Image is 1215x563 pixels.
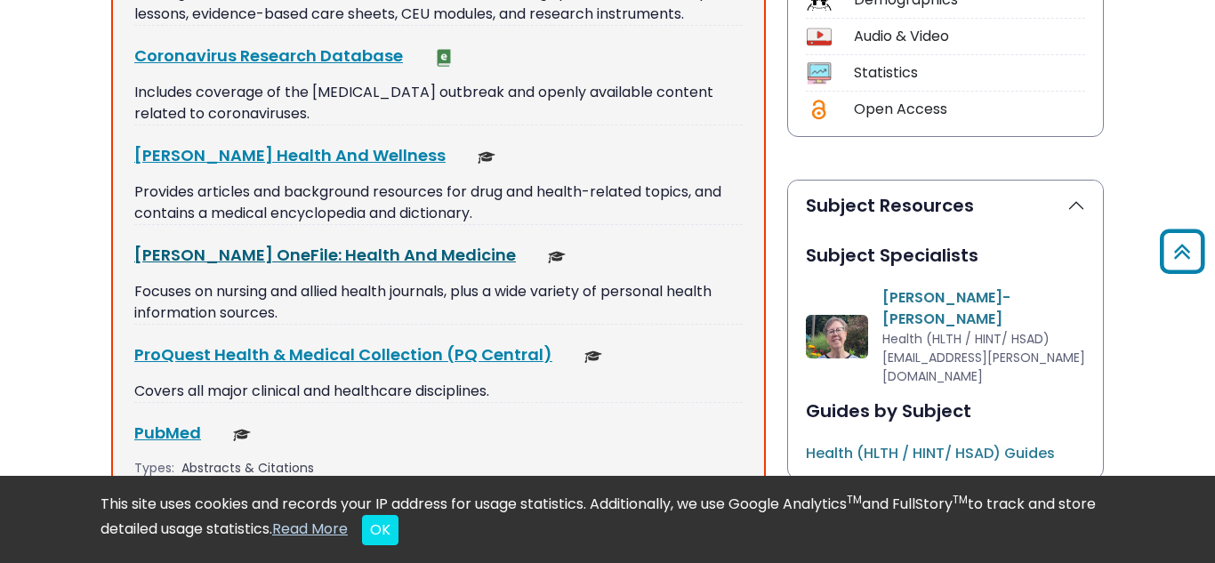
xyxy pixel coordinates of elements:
[807,61,831,85] img: Icon Statistics
[953,492,968,507] sup: TM
[233,426,251,444] img: Scholarly or Peer Reviewed
[806,400,1085,422] h2: Guides by Subject
[788,181,1103,230] button: Subject Resources
[854,99,1085,120] div: Open Access
[272,519,348,539] a: Read More
[806,245,1085,266] h2: Subject Specialists
[1154,237,1211,266] a: Back to Top
[181,459,318,478] div: Abstracts & Citations
[478,149,495,166] img: Scholarly or Peer Reviewed
[854,62,1085,84] div: Statistics
[362,515,398,545] button: Close
[882,349,1085,385] span: [EMAIL_ADDRESS][PERSON_NAME][DOMAIN_NAME]
[882,287,1010,329] a: [PERSON_NAME]-[PERSON_NAME]
[548,248,566,266] img: Scholarly or Peer Reviewed
[854,26,1085,47] div: Audio & Video
[134,44,403,67] a: Coronavirus Research Database
[435,49,453,67] img: e-Book
[882,330,1050,348] span: Health (HLTH / HINT/ HSAD)
[807,25,831,49] img: Icon Audio & Video
[134,144,446,166] a: [PERSON_NAME] Health And Wellness
[584,348,602,366] img: Scholarly or Peer Reviewed
[134,244,516,266] a: [PERSON_NAME] OneFile: Health And Medicine
[134,82,743,125] p: Includes coverage of the [MEDICAL_DATA] outbreak and openly available content related to coronavi...
[134,381,743,402] p: Covers all major clinical and healthcare disciplines.
[134,343,552,366] a: ProQuest Health & Medical Collection (PQ Central)
[134,281,743,324] p: Focuses on nursing and allied health journals, plus a wide variety of personal health information...
[134,459,174,478] span: Types:
[806,443,1055,463] a: Health (HLTH / HINT/ HSAD) Guides
[134,181,743,224] p: Provides articles and background resources for drug and health-related topics, and contains a med...
[806,315,868,358] img: Diane Manko-Cliff
[134,422,201,444] a: PubMed
[101,494,1114,545] div: This site uses cookies and records your IP address for usage statistics. Additionally, we use Goo...
[847,492,862,507] sup: TM
[808,98,830,122] img: Icon Open Access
